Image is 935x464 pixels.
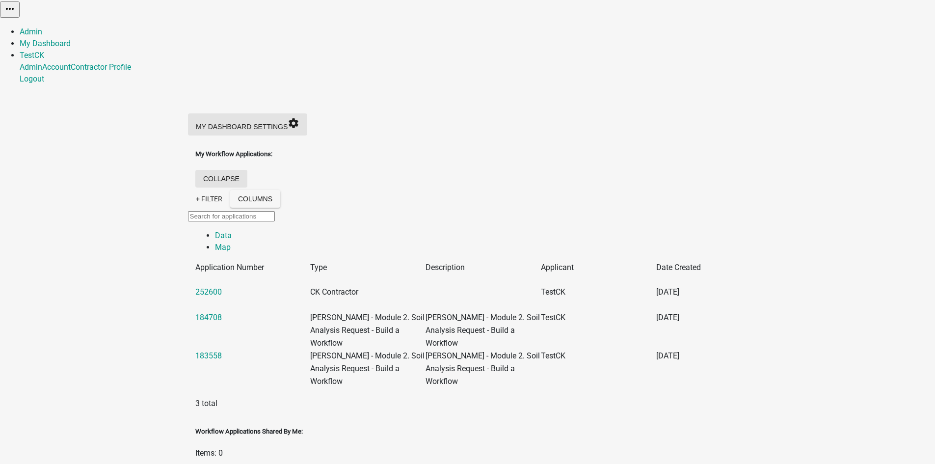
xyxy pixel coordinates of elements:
[310,287,358,297] span: CK Contractor
[195,398,740,409] div: 3 total
[656,287,679,297] span: 04/30/2024
[426,263,465,272] span: Description
[4,3,16,15] i: more_horiz
[188,211,275,221] input: Search for applications
[541,261,656,274] datatable-header-cell: Applicant
[20,62,42,72] a: Admin
[20,39,71,48] a: My Dashboard
[215,231,232,240] a: Data
[20,51,44,60] a: TestCK
[42,62,71,72] a: Account
[541,287,565,297] span: TestCK
[541,351,565,360] span: TestCK
[656,263,701,272] span: Date Created
[541,313,565,322] span: TestCK
[288,117,299,129] i: settings
[656,351,679,360] span: 10/20/2023
[541,263,574,272] span: Applicant
[195,149,740,159] h5: My Workflow Applications:
[196,123,288,131] span: My Dashboard Settings
[188,113,307,136] button: My Dashboard Settingssettings
[195,351,222,360] a: 183558
[310,351,425,386] span: Kolb - Module 2. Soil Analysis Request - Build a Workflow
[426,313,540,348] span: Kolb - Module 2. Soil Analysis Request - Build a Workflow
[20,61,935,85] div: TestCK
[20,74,44,83] a: Logout
[310,313,425,348] span: Kolb - Module 2. Soil Analysis Request - Build a Workflow
[215,243,231,252] a: Map
[71,62,131,72] a: Contractor Profile
[426,261,541,274] datatable-header-cell: Description
[195,447,740,459] div: Items: 0
[656,313,679,322] span: 10/25/2023
[20,27,42,36] a: Admin
[195,287,222,297] a: 252600
[195,190,740,416] div: collapse
[230,190,280,208] button: Columns
[195,427,740,437] h5: Workflow Applications Shared By Me:
[426,351,540,386] span: Kolb - Module 2. Soil Analysis Request - Build a Workflow
[195,313,222,322] a: 184708
[310,263,327,272] span: Type
[195,263,264,272] span: Application Number
[195,170,247,188] button: collapse
[195,261,311,274] datatable-header-cell: Application Number
[656,261,772,274] datatable-header-cell: Date Created
[188,190,230,208] a: + Filter
[310,261,426,274] datatable-header-cell: Type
